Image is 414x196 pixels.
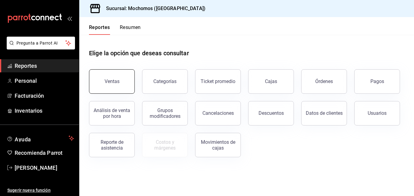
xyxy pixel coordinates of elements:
button: Resumen [120,24,141,35]
h1: Elige la opción que deseas consultar [89,49,189,58]
button: Ventas [89,69,135,94]
span: Inventarios [15,107,74,115]
button: open_drawer_menu [67,16,72,21]
button: Descuentos [248,101,294,125]
button: Datos de clientes [301,101,347,125]
button: Categorías [142,69,188,94]
button: Cancelaciones [195,101,241,125]
span: Reportes [15,62,74,70]
span: Facturación [15,92,74,100]
div: Ticket promedio [201,78,235,84]
a: Pregunta a Parrot AI [4,44,75,51]
span: Personal [15,77,74,85]
a: Cajas [248,69,294,94]
button: Movimientos de cajas [195,133,241,157]
button: Órdenes [301,69,347,94]
button: Reporte de asistencia [89,133,135,157]
button: Pagos [354,69,400,94]
button: Grupos modificadores [142,101,188,125]
button: Usuarios [354,101,400,125]
button: Reportes [89,24,110,35]
div: Reporte de asistencia [93,139,131,151]
span: Sugerir nueva función [7,187,74,194]
span: Pregunta a Parrot AI [16,40,66,46]
div: Grupos modificadores [146,107,184,119]
div: Pagos [370,78,384,84]
div: Usuarios [368,110,387,116]
div: navigation tabs [89,24,141,35]
div: Categorías [153,78,177,84]
button: Análisis de venta por hora [89,101,135,125]
div: Costos y márgenes [146,139,184,151]
span: Ayuda [15,135,66,142]
div: Ventas [105,78,120,84]
div: Cajas [265,78,277,85]
span: [PERSON_NAME] [15,164,74,172]
button: Contrata inventarios para ver este reporte [142,133,188,157]
h3: Sucursal: Mochomos ([GEOGRAPHIC_DATA]) [101,5,205,12]
div: Datos de clientes [306,110,343,116]
span: Recomienda Parrot [15,149,74,157]
div: Órdenes [315,78,333,84]
div: Análisis de venta por hora [93,107,131,119]
div: Cancelaciones [202,110,234,116]
div: Movimientos de cajas [199,139,237,151]
button: Ticket promedio [195,69,241,94]
div: Descuentos [259,110,284,116]
button: Pregunta a Parrot AI [7,37,75,49]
